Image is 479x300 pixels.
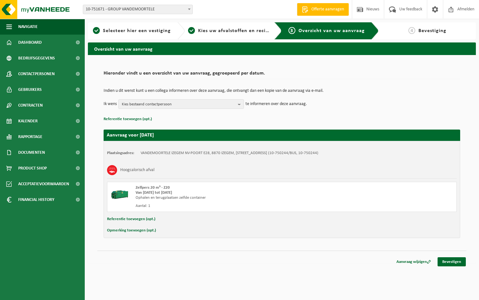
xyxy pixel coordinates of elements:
[120,165,154,175] h3: Hoogcalorisch afval
[18,19,38,35] span: Navigatie
[104,99,117,109] p: Ik wens
[438,257,466,266] a: Bevestigen
[136,195,307,200] div: Ophalen en terugplaatsen zelfde container
[91,27,172,35] a: 1Selecteer hier een vestiging
[299,28,365,33] span: Overzicht van uw aanvraag
[245,99,307,109] p: te informeren over deze aanvraag.
[104,115,152,123] button: Referentie toevoegen (opt.)
[18,50,55,66] span: Bedrijfsgegevens
[188,27,269,35] a: 2Kies uw afvalstoffen en recipiënten
[122,100,235,109] span: Kies bestaand contactpersoon
[107,151,134,155] strong: Plaatsingsadres:
[103,28,171,33] span: Selecteer hier een vestiging
[107,215,155,223] button: Referentie toevoegen (opt.)
[104,89,460,93] p: Indien u dit wenst kunt u een collega informeren over deze aanvraag, die ontvangt dan een kopie v...
[297,3,349,16] a: Offerte aanvragen
[408,27,415,34] span: 4
[188,27,195,34] span: 2
[136,191,172,195] strong: Van [DATE] tot [DATE]
[18,113,38,129] span: Kalender
[107,226,156,235] button: Opmerking toevoegen (opt.)
[118,99,244,109] button: Kies bestaand contactpersoon
[18,66,55,82] span: Contactpersonen
[104,71,460,79] h2: Hieronder vindt u een overzicht van uw aanvraag, gegroepeerd per datum.
[93,27,100,34] span: 1
[288,27,295,34] span: 3
[141,151,318,156] td: VANDEMOORTELE IZEGEM NV-POORT E28, 8870 IZEGEM, [STREET_ADDRESS] (10-750244/BUS, 10-750244)
[18,192,54,208] span: Financial History
[18,160,47,176] span: Product Shop
[18,82,42,97] span: Gebruikers
[18,145,45,160] span: Documenten
[18,97,43,113] span: Contracten
[18,129,42,145] span: Rapportage
[18,176,69,192] span: Acceptatievoorwaarden
[110,185,129,204] img: HK-XZ-20-GN-00.png
[198,28,284,33] span: Kies uw afvalstoffen en recipiënten
[107,133,154,138] strong: Aanvraag voor [DATE]
[310,6,346,13] span: Offerte aanvragen
[18,35,42,50] span: Dashboard
[88,42,476,55] h2: Overzicht van uw aanvraag
[136,186,170,190] span: Zelfpers 20 m³ - Z20
[136,203,307,208] div: Aantal: 1
[83,5,192,14] span: 10-751671 - GROUP VANDEMOORTELE
[418,28,446,33] span: Bevestiging
[392,257,436,266] a: Aanvraag wijzigen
